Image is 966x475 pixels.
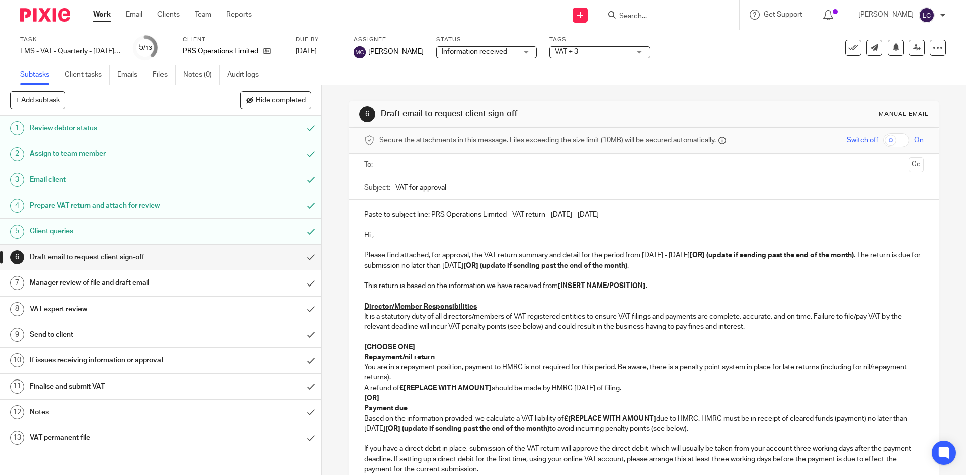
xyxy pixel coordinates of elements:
a: Audit logs [227,65,266,85]
u: Payment due [364,405,408,412]
label: Assignee [354,36,424,44]
button: Hide completed [240,91,311,109]
h1: Draft email to request client sign-off [30,250,204,265]
span: Secure the attachments in this message. Files exceeding the size limit (10MB) will be secured aut... [379,135,716,145]
p: Hi , [364,230,923,240]
strong: [OR] (update if sending past the end of the month) [463,262,627,269]
h1: Finalise and submit VAT [30,379,204,394]
p: A refund of should be made by HMRC [DATE] of filing. [364,383,923,393]
label: Due by [296,36,341,44]
p: Paste to subject line: PRS Operations Limited - VAT return - [DATE] - [DATE] [364,210,923,220]
div: 11 [10,379,24,394]
label: To: [364,160,375,170]
span: Get Support [764,11,802,18]
a: Client tasks [65,65,110,85]
strong: [OR] (update if sending past the end of the month) [690,252,854,259]
a: Email [126,10,142,20]
h1: Manager review of file and draft email [30,275,204,291]
small: /13 [143,45,152,51]
h1: Assign to team member [30,146,204,161]
strong: [OR] [364,395,379,402]
strong: £[REPLACE WITH AMOUNT] [564,415,656,422]
div: 7 [10,276,24,290]
label: Task [20,36,121,44]
a: Reports [226,10,252,20]
button: Cc [909,157,924,172]
div: 10 [10,353,24,367]
p: PRS Operations Limited [183,46,258,56]
img: svg%3E [919,7,935,23]
label: Status [436,36,537,44]
strong: [INSERT NAME/POSITION] [558,282,646,290]
span: [DATE] [296,48,317,55]
a: Notes (0) [183,65,220,85]
span: Switch off [847,135,878,145]
span: Hide completed [256,97,306,105]
div: 4 [10,199,24,213]
h1: Email client [30,172,204,187]
h1: VAT expert review [30,302,204,317]
div: Manual email [879,110,929,118]
a: Clients [157,10,180,20]
a: Team [195,10,211,20]
p: Based on the information provided, we calculate a VAT liability of due to HMRC. HMRC must be in r... [364,414,923,434]
p: This return is based on the information we have received from . [364,281,923,291]
div: 1 [10,121,24,135]
h1: Notes [30,405,204,420]
p: If you have a direct debit in place, submission of the VAT return will approve the direct debit, ... [364,444,923,474]
p: Please find attached, for approval, the VAT return summary and detail for the period from [DATE] ... [364,250,923,271]
div: 6 [359,106,375,122]
strong: £[REPLACE WITH AMOUNT] [399,385,492,392]
strong: [OR] (update if sending past the end of the month) [385,425,549,432]
h1: Prepare VAT return and attach for review [30,198,204,213]
h1: Review debtor status [30,121,204,136]
span: VAT + 3 [555,48,578,55]
div: 3 [10,173,24,187]
div: FMS - VAT - Quarterly - July - September, 2025 [20,46,121,56]
h1: Send to client [30,327,204,342]
u: Repayment/nil return [364,354,435,361]
a: Files [153,65,176,85]
u: Director/Member Responsibilities [364,303,477,310]
div: 6 [10,250,24,264]
div: FMS - VAT - Quarterly - [DATE] - [DATE] [20,46,121,56]
img: Pixie [20,8,70,22]
a: Emails [117,65,145,85]
h1: Client queries [30,224,204,239]
span: [PERSON_NAME] [368,47,424,57]
input: Search [618,12,709,21]
label: Client [183,36,283,44]
div: 2 [10,147,24,161]
div: 5 [10,225,24,239]
div: 12 [10,405,24,419]
label: Tags [549,36,650,44]
button: + Add subtask [10,91,65,109]
a: Work [93,10,111,20]
label: Subject: [364,183,390,193]
p: It is a statutory duty of all directors/members of VAT registered entities to ensure VAT filings ... [364,312,923,332]
h1: Draft email to request client sign-off [381,109,666,119]
h1: If issues receiving information or approval [30,353,204,368]
span: Information received [442,48,507,55]
a: Subtasks [20,65,57,85]
p: You are in a repayment position, payment to HMRC is not required for this period. Be aware, there... [364,362,923,383]
strong: [CHOOSE ONE] [364,344,415,351]
span: On [914,135,924,145]
div: 13 [10,431,24,445]
div: 5 [139,42,152,53]
img: svg%3E [354,46,366,58]
div: 8 [10,302,24,316]
div: 9 [10,328,24,342]
p: [PERSON_NAME] [858,10,914,20]
h1: VAT permanent file [30,430,204,445]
